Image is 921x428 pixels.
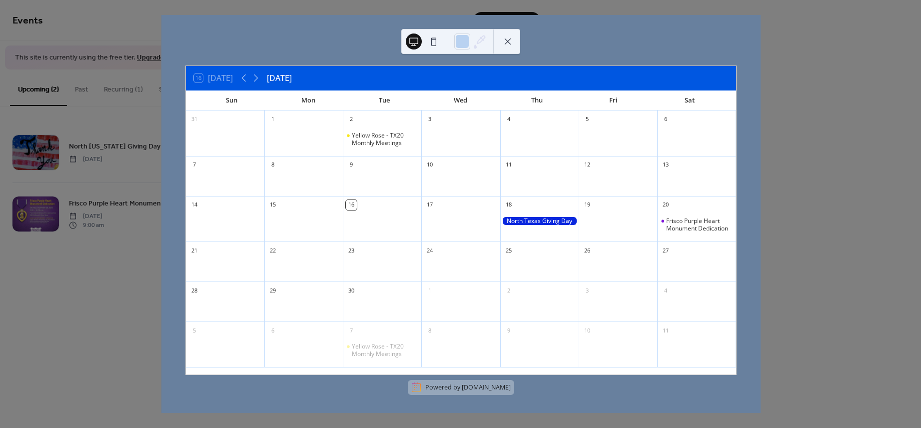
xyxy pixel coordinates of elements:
[189,159,200,170] div: 7
[660,325,671,336] div: 11
[582,199,593,210] div: 19
[660,285,671,296] div: 4
[189,245,200,256] div: 21
[194,90,270,110] div: Sun
[267,285,278,296] div: 29
[343,342,421,358] div: Yellow Rose - TX20 Monthly Meetings
[270,90,346,110] div: Mon
[582,325,593,336] div: 10
[346,245,357,256] div: 23
[499,90,575,110] div: Thu
[346,114,357,125] div: 2
[267,245,278,256] div: 22
[660,245,671,256] div: 27
[423,90,499,110] div: Wed
[582,245,593,256] div: 26
[267,72,292,84] div: [DATE]
[503,199,514,210] div: 18
[267,199,278,210] div: 15
[424,245,435,256] div: 24
[189,114,200,125] div: 31
[660,159,671,170] div: 13
[503,325,514,336] div: 9
[352,131,417,147] div: Yellow Rose - TX20 Monthly Meetings
[267,114,278,125] div: 1
[582,114,593,125] div: 5
[503,245,514,256] div: 25
[500,217,579,225] div: North Texas Giving Day
[346,199,357,210] div: 16
[267,159,278,170] div: 8
[424,285,435,296] div: 1
[346,90,423,110] div: Tue
[575,90,652,110] div: Fri
[189,285,200,296] div: 28
[343,131,421,147] div: Yellow Rose - TX20 Monthly Meetings
[582,285,593,296] div: 3
[503,114,514,125] div: 4
[660,199,671,210] div: 20
[424,325,435,336] div: 8
[660,114,671,125] div: 6
[425,383,511,391] div: Powered by
[462,383,511,391] a: [DOMAIN_NAME]
[189,325,200,336] div: 5
[346,325,357,336] div: 7
[346,159,357,170] div: 9
[652,90,728,110] div: Sat
[189,199,200,210] div: 14
[503,285,514,296] div: 2
[267,325,278,336] div: 6
[424,114,435,125] div: 3
[666,217,732,232] div: Frisco Purple Heart Monument Dedication
[346,285,357,296] div: 30
[503,159,514,170] div: 11
[582,159,593,170] div: 12
[424,159,435,170] div: 10
[424,199,435,210] div: 17
[352,342,417,358] div: Yellow Rose - TX20 Monthly Meetings
[657,217,736,232] div: Frisco Purple Heart Monument Dedication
